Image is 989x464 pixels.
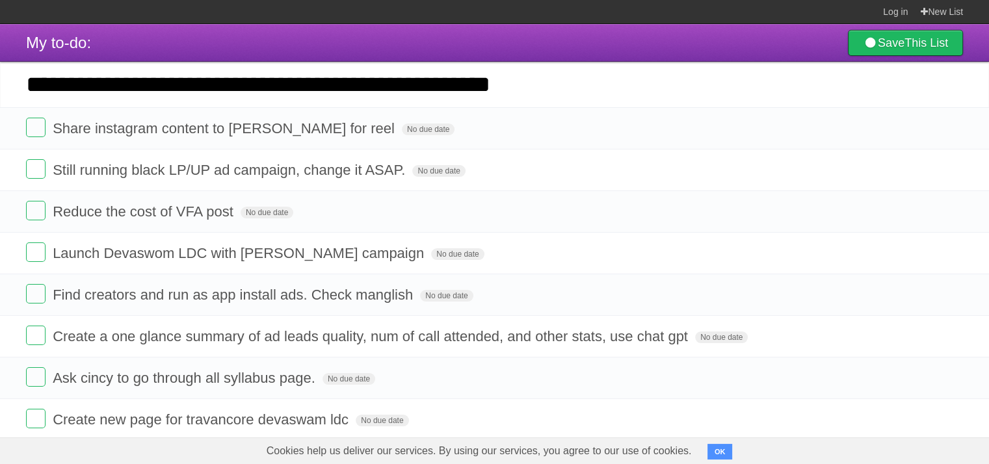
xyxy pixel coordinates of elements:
[402,123,455,135] span: No due date
[53,245,427,261] span: Launch Devaswom LDC with [PERSON_NAME] campaign
[254,438,705,464] span: Cookies help us deliver our services. By using our services, you agree to our use of cookies.
[412,165,465,177] span: No due date
[848,30,963,56] a: SaveThis List
[26,159,46,179] label: Done
[26,367,46,387] label: Done
[26,326,46,345] label: Done
[241,207,293,218] span: No due date
[26,284,46,303] label: Done
[26,118,46,137] label: Done
[53,370,319,386] span: Ask cincy to go through all syllabus page.
[695,331,748,343] span: No due date
[53,203,237,220] span: Reduce the cost of VFA post
[26,201,46,220] label: Done
[707,444,733,459] button: OK
[53,162,408,178] span: Still running black LP/UP ad campaign, change it ASAP.
[904,36,948,49] b: This List
[53,411,352,428] span: Create new page for travancore devaswam ldc
[53,328,691,344] span: Create a one glance summary of ad leads quality, num of call attended, and other stats, use chat gpt
[53,287,416,303] span: Find creators and run as app install ads. Check manglish
[431,248,484,260] span: No due date
[26,34,91,51] span: My to-do:
[323,373,375,385] span: No due date
[26,409,46,428] label: Done
[356,415,408,426] span: No due date
[53,120,398,136] span: Share instagram content to [PERSON_NAME] for reel
[420,290,473,302] span: No due date
[26,242,46,262] label: Done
